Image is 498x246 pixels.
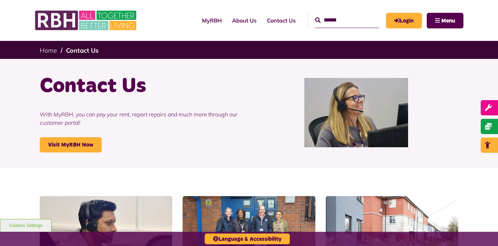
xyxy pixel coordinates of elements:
[40,100,244,137] p: With MyRBH, you can pay your rent, report repairs and much more through our customer portal!
[40,137,102,152] a: Visit MyRBH Now
[35,7,138,34] img: RBH
[304,78,408,147] img: Contact Centre February 2024 (1)
[197,11,227,30] a: MyRBH
[467,215,498,246] iframe: Netcall Web Assistant for live chat
[386,13,422,28] a: MyRBH
[205,234,290,244] button: Language & Accessibility
[262,11,301,30] a: Contact Us
[66,46,99,54] a: Contact Us
[40,46,57,54] a: Home
[40,73,244,100] h1: Contact Us
[227,11,262,30] a: About Us
[441,18,455,24] span: Menu
[427,13,463,28] button: Navigation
